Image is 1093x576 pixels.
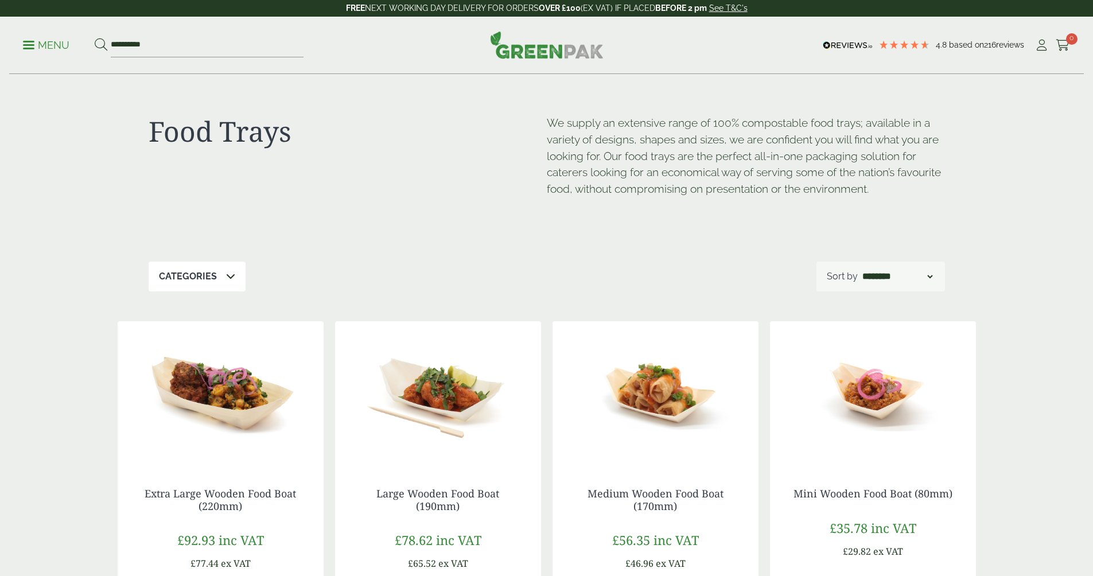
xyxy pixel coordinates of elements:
img: Mini Wooden Boat 80mm with food contents 2920004AA [770,321,976,465]
span: ex VAT [438,557,468,570]
img: Medium Wooden Boat 170mm with food contents V2 2920004AC 1 [553,321,759,465]
span: inc VAT [654,531,699,548]
img: Large Wooden Boat 190mm with food contents 2920004AD [335,321,541,465]
div: 4.79 Stars [878,40,930,50]
a: Extra Large Wooden Food Boat (220mm) [145,487,296,513]
a: Medium Wooden Food Boat (170mm) [588,487,724,513]
p: We supply an extensive range of 100% compostable food trays; available in a variety of designs, s... [547,115,945,197]
span: 4.8 [936,40,949,49]
a: Mini Wooden Food Boat (80mm) [794,487,952,500]
h1: Food Trays [149,115,547,148]
img: Extra Large Wooden Boat 220mm with food contents V2 2920004AE [118,321,324,465]
span: £92.93 [177,531,215,548]
a: 0 [1056,37,1070,54]
span: £35.78 [830,519,868,536]
p: Menu [23,38,69,52]
i: Cart [1056,40,1070,51]
span: reviews [996,40,1024,49]
span: ex VAT [873,545,903,558]
strong: OVER £100 [539,3,581,13]
select: Shop order [860,270,935,283]
span: ex VAT [656,557,686,570]
span: inc VAT [871,519,916,536]
a: Menu [23,38,69,50]
strong: BEFORE 2 pm [655,3,707,13]
i: My Account [1034,40,1049,51]
span: £56.35 [612,531,650,548]
img: REVIEWS.io [823,41,873,49]
a: Large Wooden Food Boat (190mm) [376,487,499,513]
strong: FREE [346,3,365,13]
span: ex VAT [221,557,251,570]
img: GreenPak Supplies [490,31,604,59]
span: £29.82 [843,545,871,558]
a: See T&C's [709,3,748,13]
p: Categories [159,270,217,283]
span: 216 [984,40,996,49]
span: £78.62 [395,531,433,548]
span: Based on [949,40,984,49]
span: £77.44 [190,557,219,570]
span: inc VAT [436,531,481,548]
span: £46.96 [625,557,654,570]
span: 0 [1066,33,1078,45]
span: £65.52 [408,557,436,570]
p: Sort by [827,270,858,283]
span: inc VAT [219,531,264,548]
